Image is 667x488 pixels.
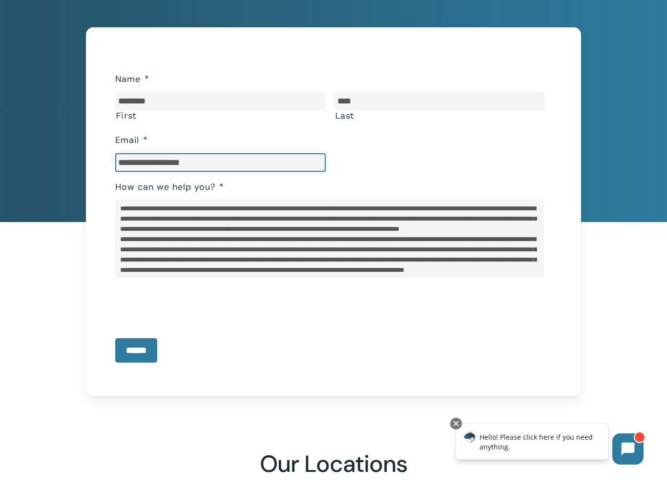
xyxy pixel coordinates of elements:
[115,135,148,146] label: Email
[39,450,627,478] h2: Our Locations
[115,182,224,193] label: How can we help you?
[115,285,264,323] iframe: reCAPTCHA
[335,111,545,121] label: Last
[116,111,326,121] label: First
[115,74,149,85] label: Name
[446,416,653,474] iframe: Chatbot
